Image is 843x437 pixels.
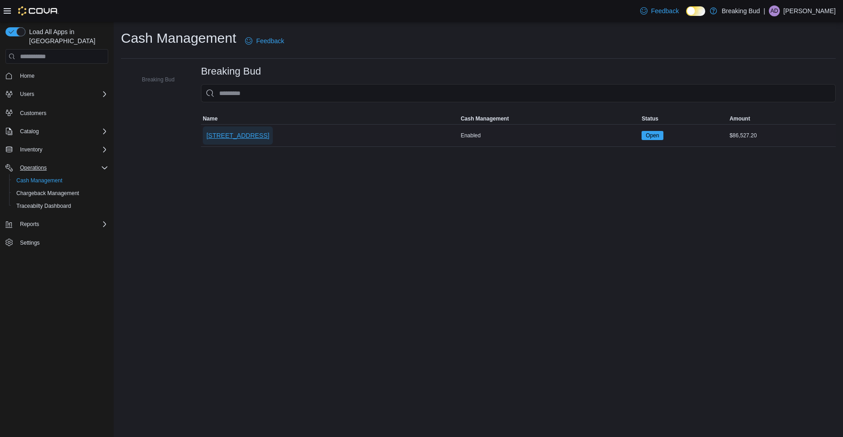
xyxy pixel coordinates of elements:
span: Reports [20,221,39,228]
a: Traceabilty Dashboard [13,201,75,211]
span: Inventory [20,146,42,153]
button: Customers [2,106,112,119]
button: Home [2,69,112,82]
span: Name [203,115,218,122]
span: Catalog [16,126,108,137]
button: Cash Management [9,174,112,187]
span: AD [771,5,778,16]
span: Chargeback Management [16,190,79,197]
button: Operations [16,162,50,173]
span: Cash Management [16,177,62,184]
span: Customers [16,107,108,118]
nav: Complex example [5,65,108,273]
p: | [763,5,765,16]
span: Home [16,70,108,81]
span: Operations [16,162,108,173]
button: Inventory [2,143,112,156]
a: Settings [16,237,43,248]
div: Enabled [459,130,640,141]
span: Users [16,89,108,100]
button: Cash Management [459,113,640,124]
span: [STREET_ADDRESS] [206,131,269,140]
a: Customers [16,108,50,119]
button: Inventory [16,144,46,155]
span: Users [20,90,34,98]
span: Amount [729,115,750,122]
button: Reports [16,219,43,230]
span: Breaking Bud [142,76,175,83]
input: Dark Mode [686,6,705,16]
button: Operations [2,161,112,174]
span: Open [646,131,659,140]
span: Customers [20,110,46,117]
button: Catalog [2,125,112,138]
span: Cash Management [461,115,509,122]
a: Cash Management [13,175,66,186]
button: Traceabilty Dashboard [9,200,112,212]
p: [PERSON_NAME] [783,5,836,16]
span: Traceabilty Dashboard [13,201,108,211]
a: Feedback [637,2,682,20]
p: Breaking Bud [722,5,760,16]
h3: Breaking Bud [201,66,261,77]
button: Reports [2,218,112,231]
a: Chargeback Management [13,188,83,199]
img: Cova [18,6,59,15]
button: [STREET_ADDRESS] [203,126,273,145]
button: Amount [728,113,836,124]
span: Reports [16,219,108,230]
span: Load All Apps in [GEOGRAPHIC_DATA] [25,27,108,45]
span: Home [20,72,35,80]
button: Catalog [16,126,42,137]
button: Name [201,113,459,124]
button: Users [2,88,112,100]
div: Axiao Daniels [769,5,780,16]
button: Users [16,89,38,100]
span: Inventory [16,144,108,155]
span: Chargeback Management [13,188,108,199]
span: Settings [16,237,108,248]
div: $86,527.20 [728,130,836,141]
span: Feedback [256,36,284,45]
span: Catalog [20,128,39,135]
span: Cash Management [13,175,108,186]
span: Feedback [651,6,679,15]
span: Traceabilty Dashboard [16,202,71,210]
input: This is a search bar. As you type, the results lower in the page will automatically filter. [201,84,836,102]
button: Settings [2,236,112,249]
span: Open [642,131,663,140]
button: Breaking Bud [129,74,178,85]
button: Status [640,113,728,124]
span: Settings [20,239,40,246]
span: Status [642,115,658,122]
a: Feedback [241,32,287,50]
a: Home [16,70,38,81]
h1: Cash Management [121,29,236,47]
button: Chargeback Management [9,187,112,200]
span: Operations [20,164,47,171]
